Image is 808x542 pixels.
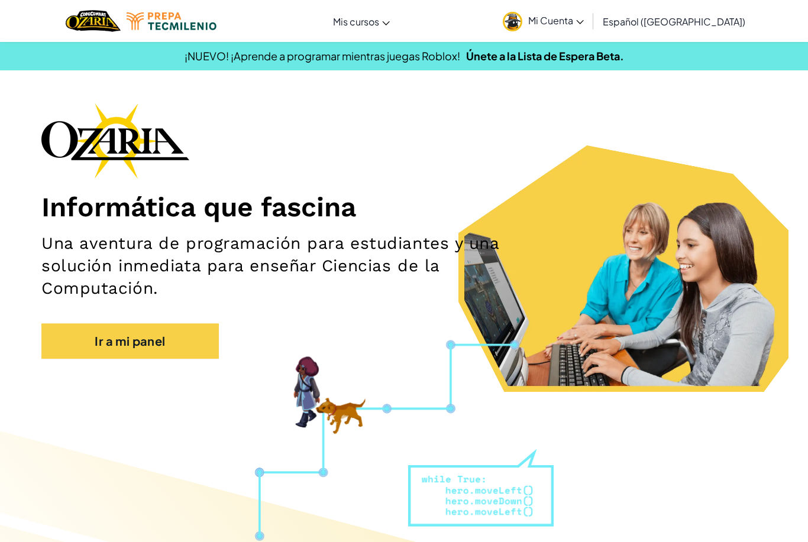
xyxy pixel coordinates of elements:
h1: Informática que fascina [41,190,767,223]
a: Únete a la Lista de Espera Beta. [466,49,624,63]
a: Ozaria by CodeCombat logo [66,9,121,33]
span: Mi Cuenta [528,14,584,27]
a: Ir a mi panel [41,323,219,359]
a: Español ([GEOGRAPHIC_DATA]) [597,5,751,37]
img: Tecmilenio logo [127,12,216,30]
a: Mi Cuenta [497,2,590,40]
span: Mis cursos [333,15,379,28]
img: Home [66,9,121,33]
span: Español ([GEOGRAPHIC_DATA]) [603,15,745,28]
img: Ozaria branding logo [41,103,189,178]
span: ¡NUEVO! ¡Aprende a programar mientras juegas Roblox! [185,49,460,63]
h2: Una aventura de programación para estudiantes y una solución inmediata para enseñar Ciencias de l... [41,232,527,300]
a: Mis cursos [327,5,396,37]
img: avatar [503,12,522,31]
